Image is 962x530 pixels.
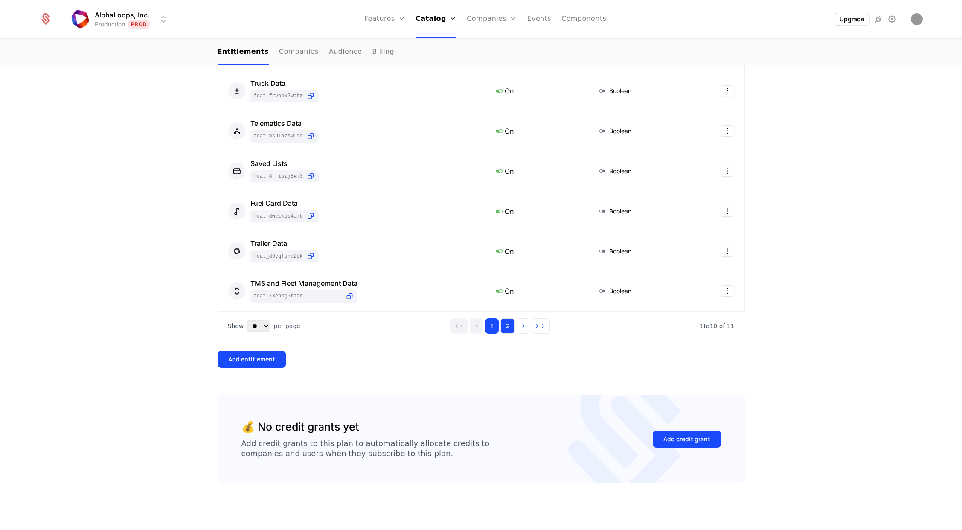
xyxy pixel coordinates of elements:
div: On [494,166,577,177]
span: Boolean [609,207,631,215]
ul: Choose Sub Page [218,40,395,65]
span: feat_DWeTXqS4omB [254,213,303,220]
span: feat_D9yQfSnq2pk [254,253,303,260]
span: Boolean [609,247,631,256]
button: Select action [721,285,734,297]
div: On [494,85,577,96]
div: Add credit grants to this plan to automatically allocate credits to companies and users when they... [241,438,490,459]
span: Boolean [609,167,631,175]
button: Go to page 1 [485,318,499,334]
div: TMS and Fleet Management Data [250,280,357,287]
button: Select action [721,166,734,177]
div: Page navigation [450,318,550,334]
img: Matt Fleming [911,13,923,25]
div: Add credit grant [663,435,710,443]
a: Companies [279,40,319,65]
div: Add entitlement [228,355,275,364]
button: Select action [721,125,734,137]
span: AlphaLoops, Inc. [95,10,150,20]
button: Add entitlement [218,351,286,368]
span: feat_FRVopX2weTz [254,93,303,99]
a: Settings [887,14,897,24]
button: Upgrade [834,13,869,25]
span: Boolean [609,87,631,95]
div: On [494,285,577,297]
div: Telematics Data [250,120,319,127]
div: Production [95,20,125,29]
div: Trailer Data [250,240,319,247]
a: Entitlements [218,40,269,65]
span: Boolean [609,127,631,135]
button: Go to previous page [470,318,483,334]
div: On [494,206,577,217]
div: Fuel Card Data [250,200,319,207]
select: Select page size [247,320,270,332]
img: AlphaLoops, Inc. [70,9,90,29]
div: Table pagination [218,312,745,341]
button: Select action [721,246,734,257]
span: feat_8rriuZJ8vm3 [254,173,303,180]
button: Add credit grant [653,431,721,448]
button: Go to first page [450,318,468,334]
div: On [494,125,577,137]
a: Integrations [873,14,884,24]
nav: Main [218,40,745,65]
div: Truck Data [250,80,319,87]
button: Open user button [911,13,923,25]
a: Billing [372,40,394,65]
button: Select action [721,206,734,217]
span: Boolean [609,287,631,295]
span: feat_73eHpj9tAab [254,293,342,300]
span: 11 [700,323,734,329]
button: Go to page 2 [500,318,515,334]
span: 1 to 10 of [700,323,727,329]
div: On [494,245,577,256]
button: Select action [721,85,734,96]
span: per page [273,322,300,330]
span: feat_BsU1AzSWucE [254,133,303,140]
div: 💰 No credit grants yet [241,419,359,435]
button: Select environment [73,10,169,29]
span: Show [228,322,244,330]
div: Saved Lists [250,160,319,167]
span: Prod [128,20,150,29]
button: Go to next page [517,318,530,334]
button: Go to last page [532,318,550,334]
a: Audience [329,40,362,65]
